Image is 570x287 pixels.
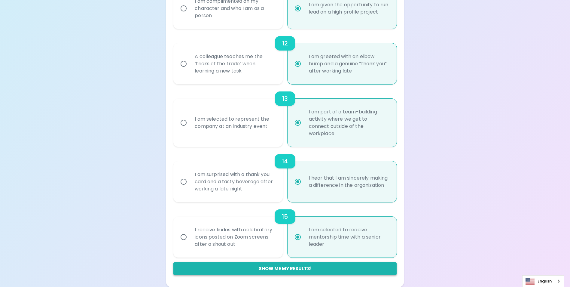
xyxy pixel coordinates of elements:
div: A colleague teaches me the ‘tricks of the trade’ when learning a new task [190,46,279,82]
div: I am part of a team-building activity where we get to connect outside of the workplace [304,101,393,144]
div: choice-group-check [173,202,396,258]
h6: 15 [282,212,288,221]
div: I am selected to receive mentorship time with a senior leader [304,219,393,255]
button: Show me my results! [173,262,396,275]
div: choice-group-check [173,84,396,147]
div: I am surprised with a thank you card and a tasty beverage after working a late night [190,164,279,200]
div: choice-group-check [173,29,396,84]
div: I hear that I am sincerely making a difference in the organization [304,167,393,196]
div: I am selected to represent the company at an industry event [190,108,279,137]
h6: 14 [282,156,288,166]
div: I receive kudos with celebratory icons posted on Zoom screens after a shout out [190,219,279,255]
h6: 13 [282,94,288,103]
aside: Language selected: English [522,275,564,287]
div: choice-group-check [173,147,396,202]
div: Language [522,275,564,287]
h6: 12 [282,39,288,48]
div: I am greeted with an elbow bump and a genuine “thank you” after working late [304,46,393,82]
a: English [523,276,564,287]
